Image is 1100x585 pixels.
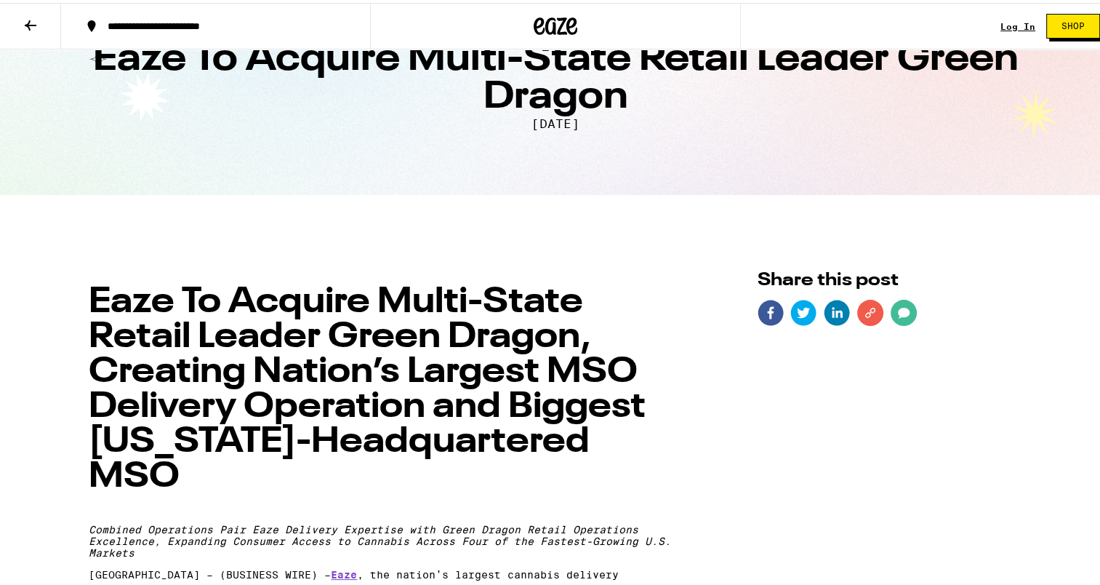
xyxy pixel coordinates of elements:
[857,297,883,323] div: [URL][DOMAIN_NAME]
[89,521,671,556] em: Combined Operations Pair Eaze Delivery Expertise with Green Dragon Retail Operations Excellence, ...
[32,114,1079,129] div: [DATE]
[331,566,357,578] a: Eaze
[1000,19,1035,28] a: Log In
[790,297,816,323] button: twitter
[32,38,1079,114] h1: Eaze To Acquire Multi-State Retail Leader Green Dragon
[9,10,105,22] span: Hi. Need any help?
[758,268,1002,287] h2: Share this post
[824,297,850,323] button: linkedin
[758,297,784,323] button: facebook
[89,282,681,492] h2: Eaze To Acquire Multi-State Retail Leader Green Dragon, Creating Nation’s Largest MSO Delivery Op...
[1061,19,1085,28] span: Shop
[1046,11,1100,36] button: Shop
